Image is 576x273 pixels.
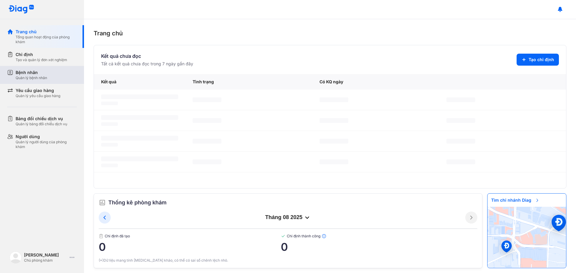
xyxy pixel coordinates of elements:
[101,94,178,99] span: ‌
[281,234,286,239] img: checked-green.01cc79e0.svg
[101,136,178,141] span: ‌
[99,234,103,239] img: document.50c4cfd0.svg
[193,159,221,164] span: ‌
[101,52,193,60] div: Kết quả chưa đọc
[446,139,475,144] span: ‌
[193,118,221,123] span: ‌
[312,74,439,90] div: Có KQ ngày
[16,140,77,149] div: Quản lý người dùng của phòng khám
[101,115,178,120] span: ‌
[16,70,47,76] div: Bệnh nhân
[111,214,465,221] div: tháng 08 2025
[446,97,475,102] span: ‌
[281,234,477,239] span: Chỉ định thành công
[16,58,67,62] div: Tạo và quản lý đơn xét nghiệm
[101,61,193,67] div: Tất cả kết quả chưa đọc trong 7 ngày gần đây
[16,88,60,93] div: Yêu cầu giao hàng
[16,116,67,122] div: Bảng đối chiếu dịch vụ
[99,234,281,239] span: Chỉ định đã tạo
[101,156,178,161] span: ‌
[319,139,348,144] span: ‌
[94,29,566,38] div: Trang chủ
[319,159,348,164] span: ‌
[487,194,543,207] span: Tìm chi nhánh Diag
[99,199,106,206] img: order.5a6da16c.svg
[446,118,475,123] span: ‌
[101,164,118,167] span: ‌
[446,159,475,164] span: ‌
[529,57,554,63] span: Tạo chỉ định
[8,5,34,14] img: logo
[319,97,348,102] span: ‌
[99,241,281,253] span: 0
[108,198,166,207] span: Thống kê phòng khám
[24,258,67,263] div: Chủ phòng khám
[517,54,559,66] button: Tạo chỉ định
[16,52,67,58] div: Chỉ định
[10,251,22,263] img: logo
[16,76,47,80] div: Quản lý bệnh nhân
[101,102,118,105] span: ‌
[193,139,221,144] span: ‌
[16,35,77,44] div: Tổng quan hoạt động của phòng khám
[193,97,221,102] span: ‌
[101,143,118,147] span: ‌
[16,93,60,98] div: Quản lý yêu cầu giao hàng
[319,118,348,123] span: ‌
[24,252,67,258] div: [PERSON_NAME]
[94,74,185,90] div: Kết quả
[185,74,312,90] div: Tình trạng
[16,134,77,140] div: Người dùng
[101,122,118,126] span: ‌
[281,241,477,253] span: 0
[16,122,67,126] div: Quản lý bảng đối chiếu dịch vụ
[99,258,477,263] div: (*)Dữ liệu mang tính [MEDICAL_DATA] khảo, có thể có sai số chênh lệch nhỏ.
[16,29,77,35] div: Trang chủ
[322,234,326,239] img: info.7e716105.svg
